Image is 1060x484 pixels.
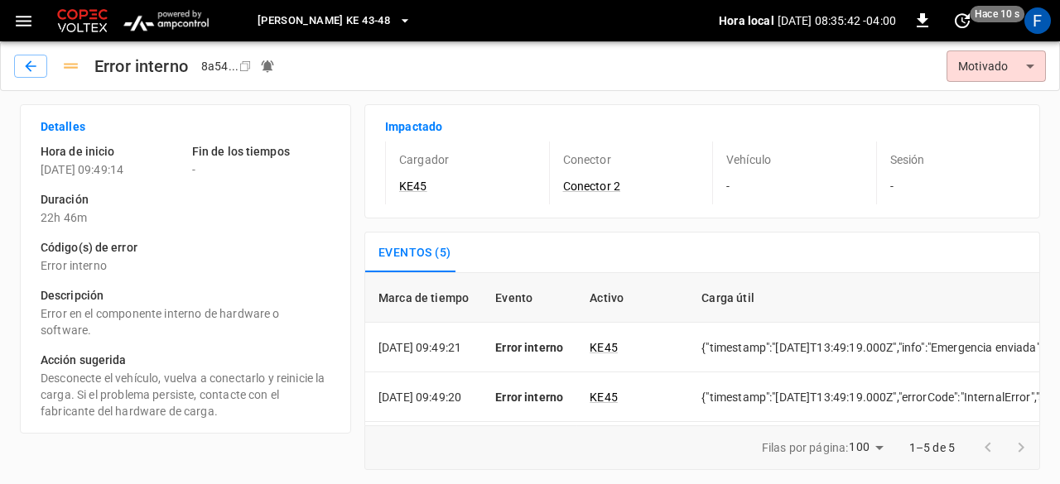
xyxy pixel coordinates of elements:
[258,14,390,26] font: [PERSON_NAME] KE 43-48
[201,60,229,73] font: 8a54
[192,163,195,176] font: -
[563,180,621,193] a: Conector 2
[260,59,275,74] div: Notificaciones enviadas
[378,246,450,259] font: Eventos (5)
[41,353,127,367] font: Acción sugerida
[590,292,624,305] font: Activo
[41,259,107,272] font: Error interno
[495,292,532,305] font: Evento
[890,180,894,193] font: -
[949,7,976,34] button: establecer intervalo de actualización
[590,391,618,404] a: KE45
[1033,11,1042,31] font: F
[495,341,563,354] font: Error interno
[94,56,188,76] font: Error interno
[41,145,114,158] font: Hora de inicio
[41,241,137,254] font: Código(s) de error
[762,441,849,454] font: Filas por página:
[890,153,925,166] font: Sesión
[495,391,563,404] font: Error interno
[958,60,1008,73] font: Motivado
[41,289,104,302] font: Descripción
[364,272,1040,425] div: mesa de sesiones
[399,153,449,166] font: Cargador
[229,60,238,73] font: ...
[378,292,469,305] font: Marca de tiempo
[378,391,461,405] font: [DATE] 09:49:20
[238,57,254,75] div: Copiar
[909,441,955,454] font: 1–5 de 5
[54,5,111,36] img: Logotipo del cliente
[849,440,869,453] font: 100
[41,371,325,418] font: Desconecte el vehículo, vuelva a conectarlo y reinicie la carga. Si el problema persiste, contact...
[118,5,214,36] img: logotipo de ampcontrol.io
[385,120,442,133] font: Impactado
[41,211,87,224] font: 22h 46m
[778,14,896,27] font: [DATE] 08:35:42 -04:00
[41,307,280,337] font: Error en el componente interno de hardware o software.
[726,153,771,166] font: Vehículo
[192,145,290,158] font: Fin de los tiempos
[726,180,730,193] font: -
[975,8,1019,20] font: Hace 10 s
[701,292,754,305] font: Carga útil
[41,193,89,206] font: Duración
[563,153,611,166] font: Conector
[378,342,461,355] font: [DATE] 09:49:21
[590,341,618,354] a: KE45
[719,14,774,27] font: Hora local
[41,163,123,176] font: [DATE] 09:49:14
[251,5,418,37] button: [PERSON_NAME] KE 43-48
[399,180,427,193] a: KE45
[1024,7,1051,34] div: icono de perfil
